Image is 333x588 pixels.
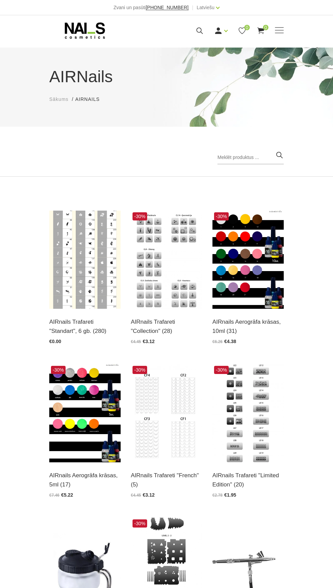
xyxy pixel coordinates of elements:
[224,492,236,498] span: €1.95
[131,493,141,498] span: €4.45
[192,3,193,12] span: |
[131,471,202,489] a: AIRnails Trafareti "French" (5)
[133,366,147,374] span: -30%
[212,211,284,309] img: Daudzveidīgas krāsas aerogrāfijas mākslai....
[75,96,106,103] li: AIRNails
[214,212,229,220] span: -30%
[133,519,147,528] span: -30%
[51,366,66,374] span: -30%
[214,366,229,374] span: -30%
[244,25,250,30] span: 0
[131,339,141,344] span: €4.45
[212,339,223,344] span: €6.26
[143,492,155,498] span: €3.12
[49,339,61,344] span: €0.00
[257,26,265,35] a: 0
[143,339,155,344] span: €3.12
[49,493,59,498] span: €7.46
[49,96,69,103] a: Sākums
[49,471,121,489] a: AIRnails Aerogrāfa krāsas, 5ml (17)
[212,364,284,462] img: Description
[49,65,284,89] h1: AIRNails
[263,25,268,30] span: 0
[212,493,223,498] span: €2.78
[113,3,189,12] div: Zvani un pasūti
[212,317,284,336] a: AIRnails Aerogrāfa krāsas, 10ml (31)
[133,212,147,220] span: -30%
[217,151,284,164] input: Meklēt produktus ...
[146,5,189,10] a: [PHONE_NUMBER]
[197,3,214,12] a: Latviešu
[224,339,236,344] span: €4.38
[131,364,202,462] img: Description
[61,492,73,498] span: €5.22
[131,211,202,309] img: Description
[131,317,202,336] a: AIRnails Trafareti "Collection" (28)
[49,96,69,102] span: Sākums
[49,364,121,462] img: Daudzveidīgas krāsas aerogrāfijas mākslai....
[238,26,246,35] a: 0
[49,317,121,336] a: AIRnails Trafareti "Standart", 6 gb. (280)
[49,211,121,309] img: Izmanto dizaina veidošanai aerogrāfijā labi strādā kopā ar (mirror powder) ...
[212,471,284,489] a: AIRnails Trafareti "Limited Edition" (20)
